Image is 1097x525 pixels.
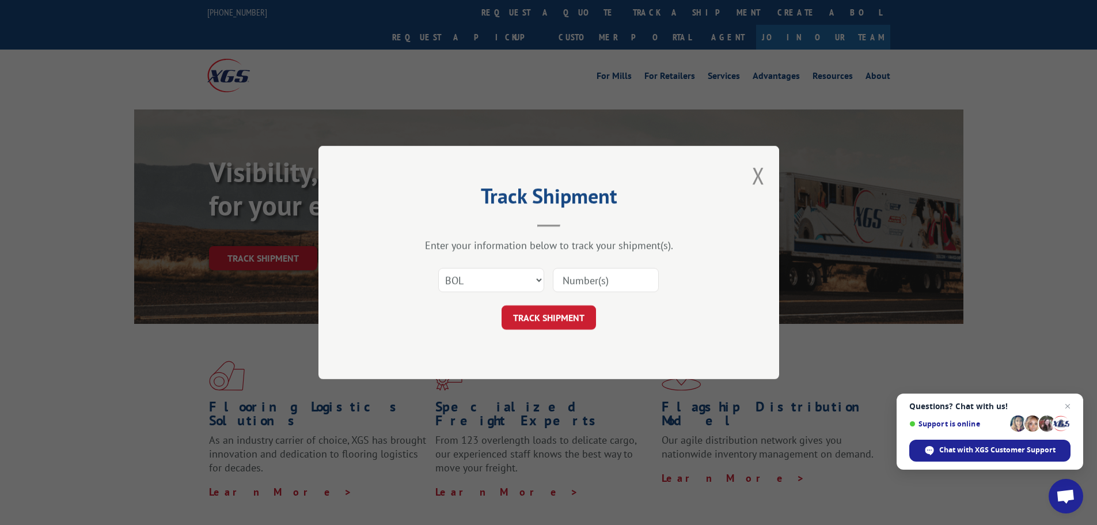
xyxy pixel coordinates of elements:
input: Number(s) [553,268,659,292]
div: Enter your information below to track your shipment(s). [376,239,722,252]
span: Support is online [909,420,1006,428]
button: TRACK SHIPMENT [502,305,596,330]
button: Close modal [752,160,765,191]
div: Open chat [1049,479,1083,513]
span: Chat with XGS Customer Support [939,445,1056,455]
span: Questions? Chat with us! [909,402,1071,411]
h2: Track Shipment [376,188,722,210]
div: Chat with XGS Customer Support [909,440,1071,462]
span: Close chat [1061,399,1075,413]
